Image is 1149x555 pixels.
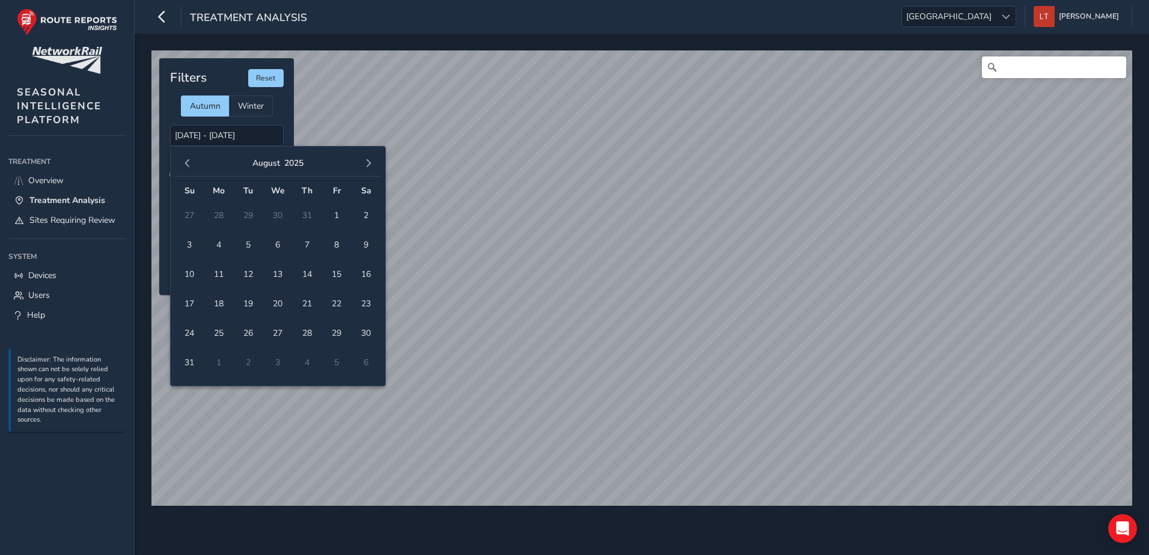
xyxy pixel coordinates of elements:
[17,8,117,35] img: rr logo
[8,285,126,305] a: Users
[267,323,288,344] span: 27
[361,185,371,196] span: Sa
[297,323,318,344] span: 28
[8,305,126,325] a: Help
[179,234,200,255] span: 3
[179,264,200,285] span: 10
[356,293,377,314] span: 23
[243,185,253,196] span: Tu
[28,175,64,186] span: Overview
[17,85,102,127] span: SEASONAL INTELLIGENCE PLATFORM
[213,185,225,196] span: Mo
[170,70,207,85] h4: Filters
[179,293,200,314] span: 17
[27,309,45,321] span: Help
[238,293,259,314] span: 19
[271,185,285,196] span: We
[184,185,195,196] span: Su
[8,190,126,210] a: Treatment Analysis
[252,157,280,169] button: August
[297,234,318,255] span: 7
[356,205,377,226] span: 2
[333,185,341,196] span: Fr
[179,323,200,344] span: 24
[8,171,126,190] a: Overview
[8,210,126,230] a: Sites Requiring Review
[151,50,1132,506] canvas: Map
[8,247,126,265] div: System
[29,214,115,226] span: Sites Requiring Review
[190,100,221,112] span: Autumn
[982,56,1126,78] input: Search
[326,264,347,285] span: 15
[356,323,377,344] span: 30
[356,264,377,285] span: 16
[209,234,230,255] span: 4
[238,100,264,112] span: Winter
[28,290,50,301] span: Users
[28,270,56,281] span: Devices
[229,96,273,117] div: Winter
[326,205,347,226] span: 1
[209,323,230,344] span: 25
[297,264,318,285] span: 14
[1059,6,1119,27] span: [PERSON_NAME]
[238,323,259,344] span: 26
[238,234,259,255] span: 5
[8,153,126,171] div: Treatment
[209,264,230,285] span: 11
[1108,514,1137,543] div: Open Intercom Messenger
[297,293,318,314] span: 21
[209,293,230,314] span: 18
[267,293,288,314] span: 20
[29,195,105,206] span: Treatment Analysis
[267,234,288,255] span: 6
[356,234,377,255] span: 9
[32,47,102,74] img: customer logo
[17,355,120,426] p: Disclaimer: The information shown can not be solely relied upon for any safety-related decisions,...
[248,69,284,87] button: Reset
[302,185,312,196] span: Th
[284,157,303,169] button: 2025
[326,293,347,314] span: 22
[902,7,996,26] span: [GEOGRAPHIC_DATA]
[238,264,259,285] span: 12
[1034,6,1055,27] img: diamond-layout
[179,352,200,373] span: 31
[326,234,347,255] span: 8
[190,10,307,27] span: Treatment Analysis
[181,96,229,117] div: Autumn
[1034,6,1123,27] button: [PERSON_NAME]
[326,323,347,344] span: 29
[267,264,288,285] span: 13
[8,265,126,285] a: Devices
